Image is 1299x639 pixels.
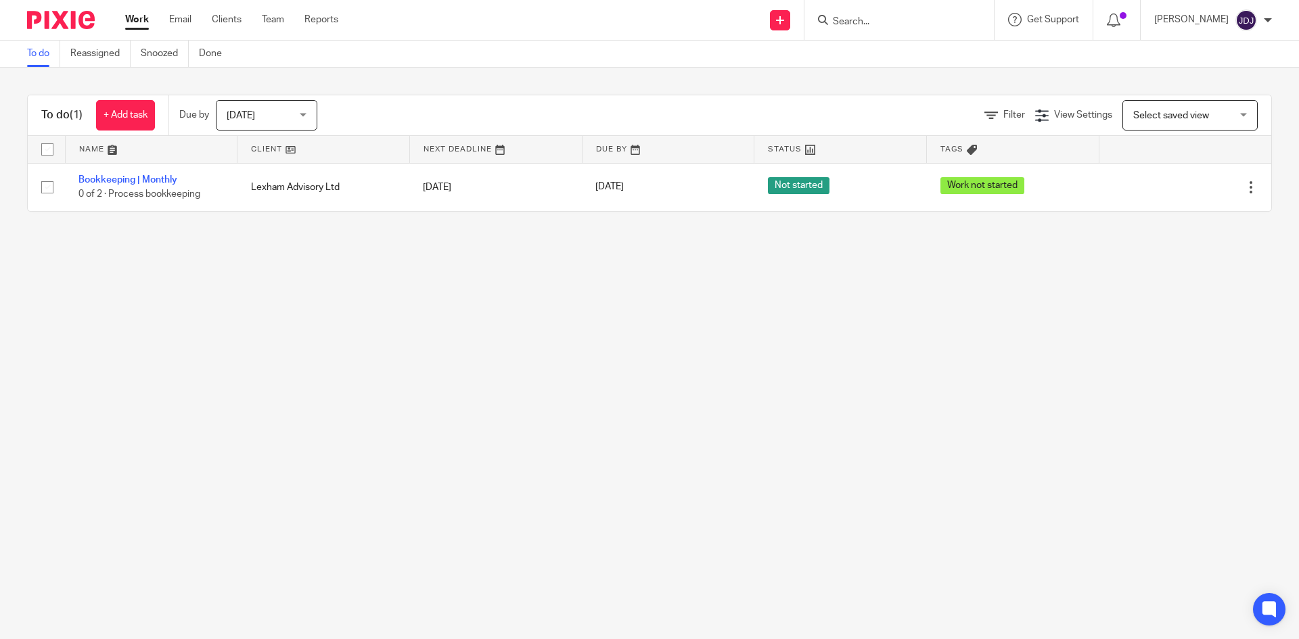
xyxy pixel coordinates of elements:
span: Work not started [940,177,1024,194]
a: Clients [212,13,242,26]
span: Select saved view [1133,111,1209,120]
span: Get Support [1027,15,1079,24]
a: To do [27,41,60,67]
h1: To do [41,108,83,122]
p: Due by [179,108,209,122]
a: Snoozed [141,41,189,67]
p: [PERSON_NAME] [1154,13,1229,26]
span: View Settings [1054,110,1112,120]
a: Work [125,13,149,26]
span: (1) [70,110,83,120]
span: Not started [768,177,829,194]
input: Search [831,16,953,28]
span: Filter [1003,110,1025,120]
span: [DATE] [595,183,624,192]
a: + Add task [96,100,155,131]
a: Team [262,13,284,26]
a: Reports [304,13,338,26]
a: Done [199,41,232,67]
img: Pixie [27,11,95,29]
span: 0 of 2 · Process bookkeeping [78,189,200,199]
td: Lexham Advisory Ltd [237,163,410,211]
img: svg%3E [1235,9,1257,31]
a: Bookkeeping | Monthly [78,175,177,185]
a: Reassigned [70,41,131,67]
a: Email [169,13,191,26]
span: Tags [940,145,963,153]
td: [DATE] [409,163,582,211]
span: [DATE] [227,111,255,120]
